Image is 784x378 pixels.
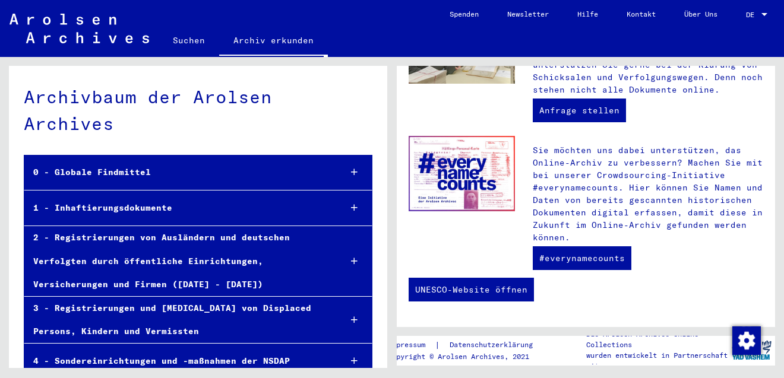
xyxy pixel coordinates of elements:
a: Archiv erkunden [219,26,328,57]
img: enc.jpg [409,136,515,211]
div: 3 - Registrierungen und [MEDICAL_DATA] von Displaced Persons, Kindern und Vermissten [24,297,331,343]
div: 2 - Registrierungen von Ausländern und deutschen Verfolgten durch öffentliche Einrichtungen, Vers... [24,226,331,296]
div: Zustimmung ändern [732,326,760,354]
a: Suchen [159,26,219,55]
a: Anfrage stellen [533,99,626,122]
p: Sie möchten uns dabei unterstützen, das Online-Archiv zu verbessern? Machen Sie mit bei unserer C... [533,144,763,244]
div: 0 - Globale Findmittel [24,161,331,184]
img: yv_logo.png [729,335,774,365]
img: Zustimmung ändern [732,326,761,355]
div: Archivbaum der Arolsen Archives [24,84,372,137]
a: #everynamecounts [533,246,631,270]
a: Datenschutzerklärung [440,339,547,351]
div: | [388,339,547,351]
div: 1 - Inhaftierungsdokumente [24,196,331,220]
p: wurden entwickelt in Partnerschaft mit [586,350,728,371]
a: Impressum [388,339,435,351]
p: Copyright © Arolsen Archives, 2021 [388,351,547,362]
img: Arolsen_neg.svg [10,14,149,43]
p: Die Arolsen Archives Online-Collections [586,329,728,350]
a: UNESCO-Website öffnen [409,278,534,301]
div: 4 - Sondereinrichtungen und -maßnahmen der NSDAP [24,350,331,373]
span: DE [746,11,759,19]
